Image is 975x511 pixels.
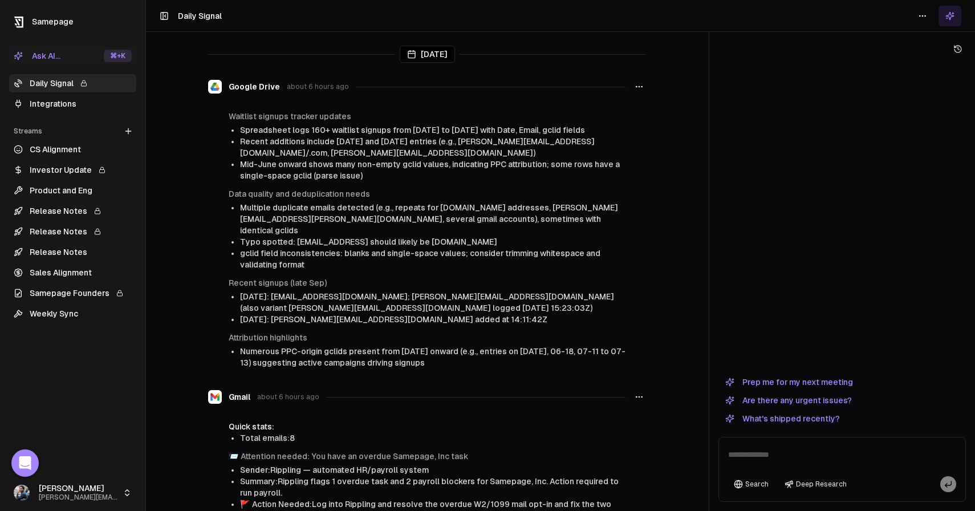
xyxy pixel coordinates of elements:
[728,476,774,492] button: Search
[240,137,595,157] span: Recent additions include [DATE] and [DATE] entries (e.g., [PERSON_NAME][EMAIL_ADDRESS][DOMAIN_NAM...
[240,160,620,180] span: Mid-June onward shows many non-empty gclid values, indicating PPC attribution; some rows have a s...
[779,476,852,492] button: Deep Research
[241,452,468,461] a: Attention needed: You have an overdue Samepage, Inc task
[9,243,136,261] a: Release Notes
[104,50,132,62] div: ⌘ +K
[240,476,625,498] li: Summary: Rippling flags 1 overdue task and 2 payroll blockers for Samepage, Inc. Action required ...
[32,17,74,26] span: Samepage
[9,161,136,179] a: Investor Update
[240,464,625,476] li: Sender: Rippling — automated HR/payroll system
[9,202,136,220] a: Release Notes
[9,479,136,506] button: [PERSON_NAME][PERSON_NAME][EMAIL_ADDRESS]
[39,493,118,502] span: [PERSON_NAME][EMAIL_ADDRESS]
[14,50,60,62] div: Ask AI...
[718,375,860,389] button: Prep me for my next meeting
[9,305,136,323] a: Weekly Sync
[229,81,280,92] span: Google Drive
[9,222,136,241] a: Release Notes
[240,500,250,509] span: flag
[240,203,618,235] span: Multiple duplicate emails detected (e.g., repeats for [DOMAIN_NAME] addresses, [PERSON_NAME][EMAI...
[9,263,136,282] a: Sales Alignment
[257,392,319,401] span: about 6 hours ago
[178,10,222,22] h1: Daily Signal
[39,484,118,494] span: [PERSON_NAME]
[718,394,859,407] button: Are there any urgent issues?
[9,74,136,92] a: Daily Signal
[240,249,600,269] span: gclid field inconsistencies: blanks and single-space values; consider trimming whitespace and val...
[11,449,39,477] div: Open Intercom Messenger
[229,421,625,432] div: Quick stats:
[9,122,136,140] div: Streams
[208,390,222,404] img: Gmail
[718,412,847,425] button: What's shipped recently?
[208,80,222,94] img: Google Drive
[229,333,307,342] a: Attribution highlights
[229,278,327,287] a: Recent signups (late Sep)
[240,125,585,135] span: Spreadsheet logs 160+ waitlist signups from [DATE] to [DATE] with Date, Email, gclid fields
[229,112,351,121] a: Waitlist signups tracker updates
[240,347,625,367] span: Numerous PPC-origin gclids present from [DATE] onward (e.g., entries on [DATE], 06-18, 07-11 to 0...
[9,47,136,65] button: Ask AI...⌘+K
[240,432,625,444] li: Total emails: 8
[229,189,370,198] a: Data quality and deduplication needs
[9,95,136,113] a: Integrations
[240,315,547,324] span: [DATE]: [PERSON_NAME][EMAIL_ADDRESS][DOMAIN_NAME] added at 14:11:42Z
[229,452,238,461] span: envelope
[287,82,349,91] span: about 6 hours ago
[14,485,30,501] img: 1695405595226.jpeg
[9,181,136,200] a: Product and Eng
[400,46,455,63] div: [DATE]
[9,140,136,159] a: CS Alignment
[240,237,497,246] span: Typo spotted: [EMAIL_ADDRESS] should likely be [DOMAIN_NAME]
[229,391,250,403] span: Gmail
[240,292,614,313] span: [DATE]: [EMAIL_ADDRESS][DOMAIN_NAME]; [PERSON_NAME][EMAIL_ADDRESS][DOMAIN_NAME] (also variant [PE...
[9,284,136,302] a: Samepage Founders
